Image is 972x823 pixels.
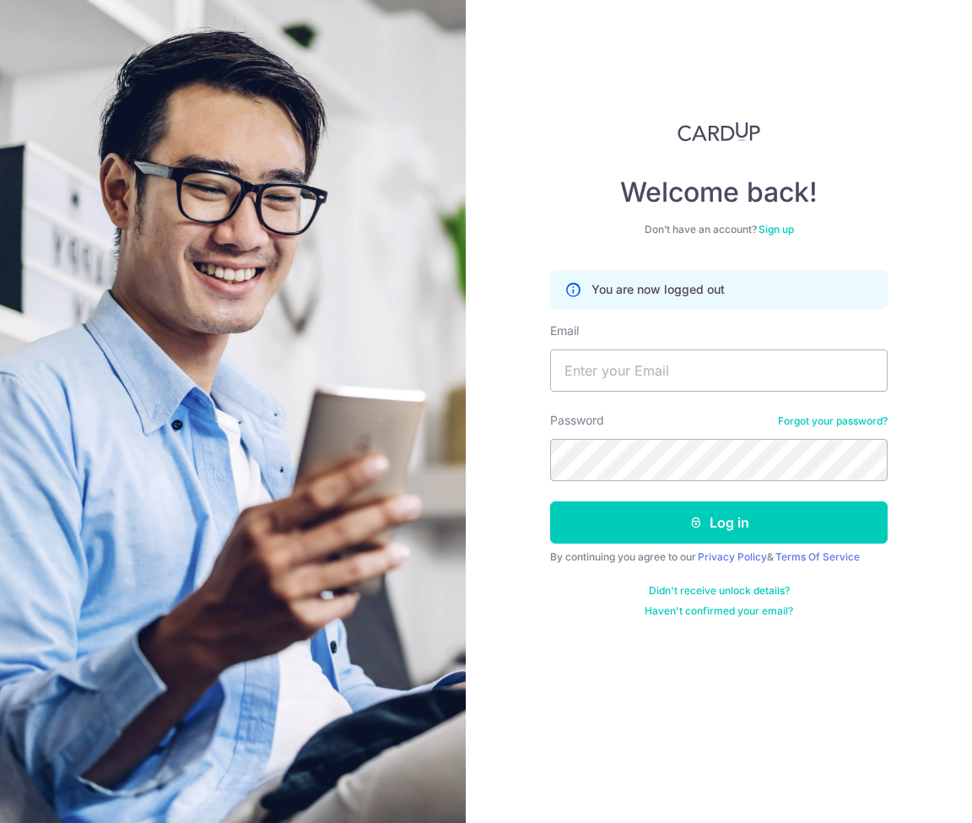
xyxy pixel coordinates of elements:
[550,412,604,429] label: Password
[591,281,725,298] p: You are now logged out
[550,349,888,392] input: Enter your Email
[550,322,579,339] label: Email
[645,604,793,618] a: Haven't confirmed your email?
[550,176,888,209] h4: Welcome back!
[778,414,888,428] a: Forgot your password?
[759,223,794,236] a: Sign up
[649,584,790,598] a: Didn't receive unlock details?
[550,223,888,236] div: Don’t have an account?
[550,501,888,544] button: Log in
[698,550,767,563] a: Privacy Policy
[678,122,760,142] img: CardUp Logo
[550,550,888,564] div: By continuing you agree to our &
[775,550,860,563] a: Terms Of Service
